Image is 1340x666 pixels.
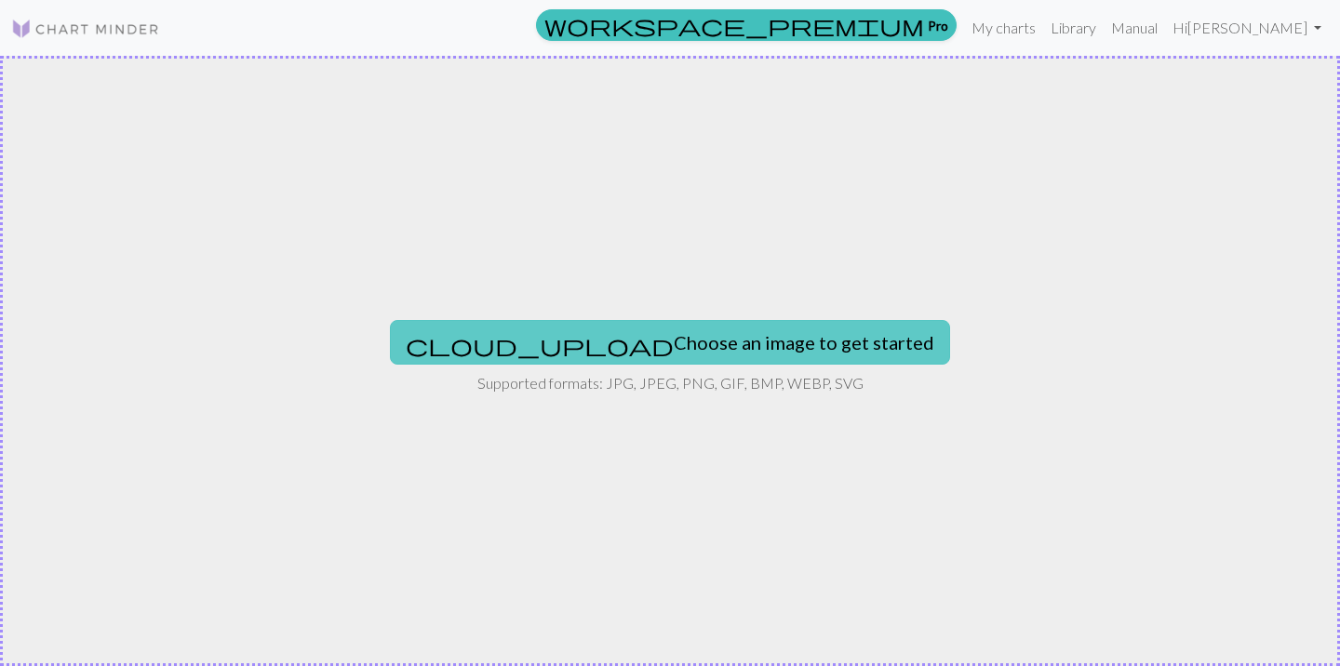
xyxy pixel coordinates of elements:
a: My charts [964,9,1043,47]
button: Choose an image to get started [390,320,950,365]
a: Hi[PERSON_NAME] [1165,9,1329,47]
span: workspace_premium [544,12,924,38]
a: Manual [1104,9,1165,47]
a: Pro [536,9,957,41]
a: Library [1043,9,1104,47]
p: Supported formats: JPG, JPEG, PNG, GIF, BMP, WEBP, SVG [477,372,864,394]
span: cloud_upload [406,332,674,358]
img: Logo [11,18,160,40]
